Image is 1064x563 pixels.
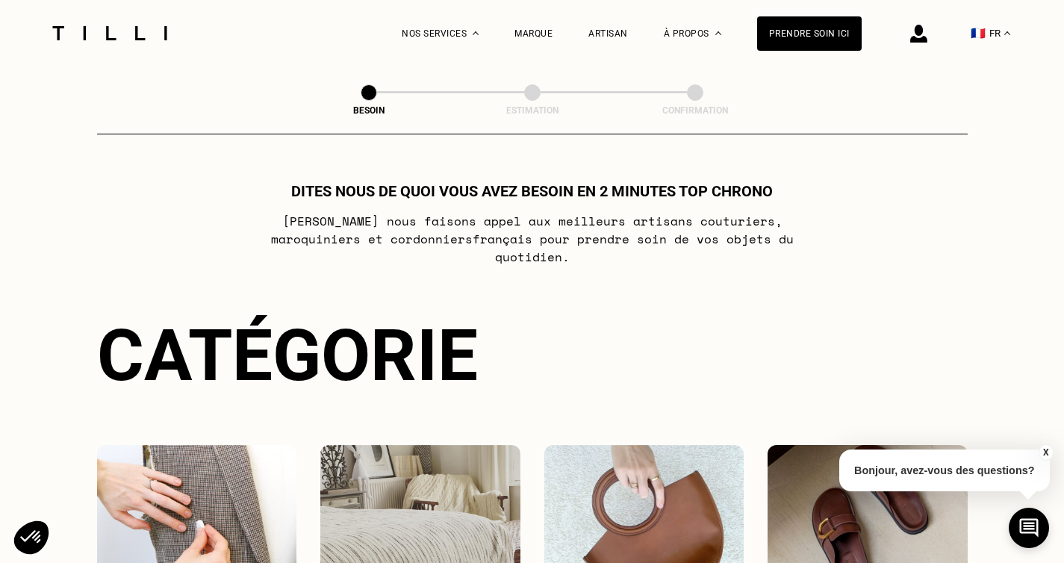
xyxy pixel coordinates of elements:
[473,31,479,35] img: Menu déroulant
[294,105,444,116] div: Besoin
[458,105,607,116] div: Estimation
[514,28,553,39] a: Marque
[910,25,927,43] img: icône connexion
[291,182,773,200] h1: Dites nous de quoi vous avez besoin en 2 minutes top chrono
[757,16,862,51] a: Prendre soin ici
[715,31,721,35] img: Menu déroulant à propos
[47,26,172,40] img: Logo du service de couturière Tilli
[97,314,968,397] div: Catégorie
[236,212,828,266] p: [PERSON_NAME] nous faisons appel aux meilleurs artisans couturiers , maroquiniers et cordonniers ...
[1004,31,1010,35] img: menu déroulant
[620,105,770,116] div: Confirmation
[971,26,986,40] span: 🇫🇷
[839,450,1050,491] p: Bonjour, avez-vous des questions?
[1038,444,1053,461] button: X
[588,28,628,39] a: Artisan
